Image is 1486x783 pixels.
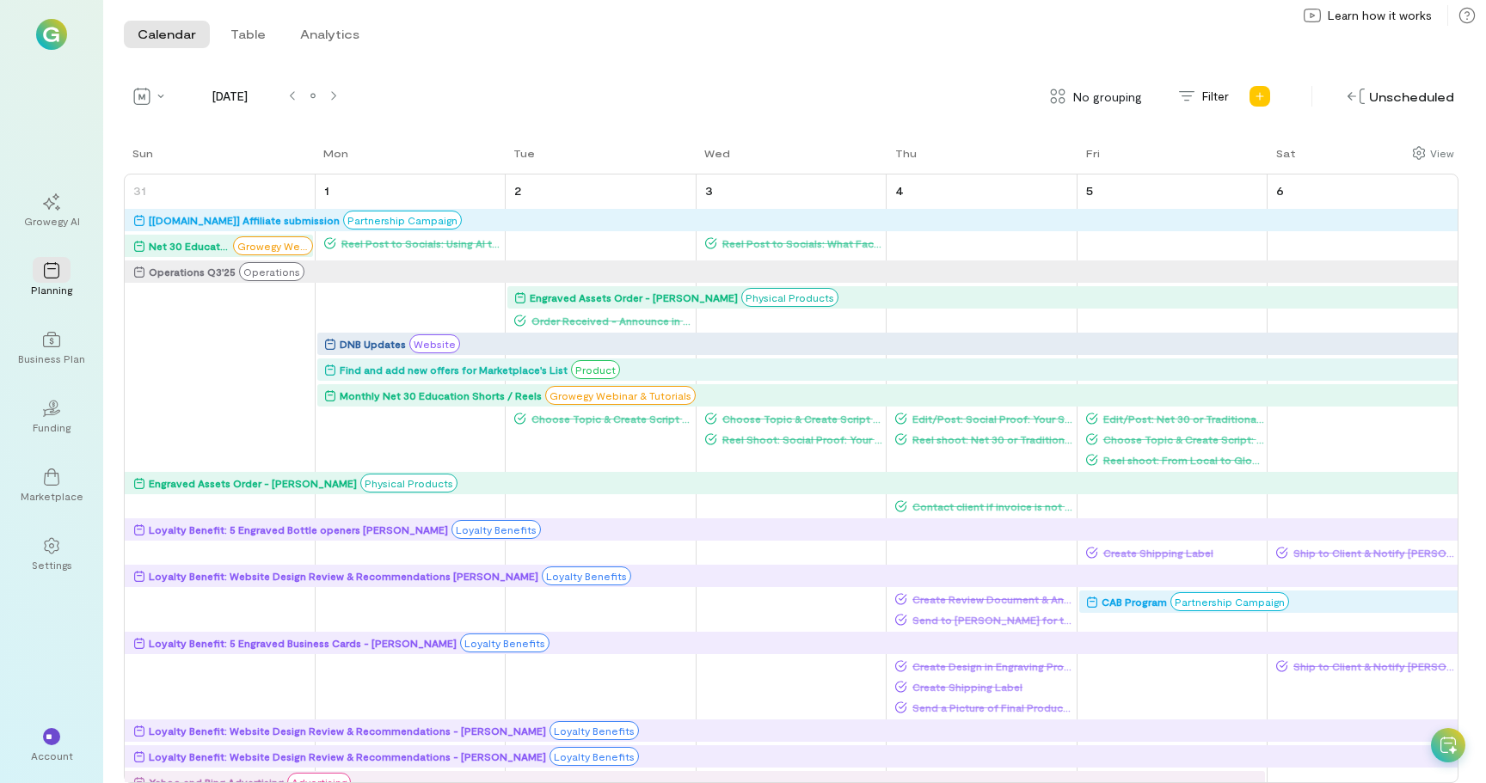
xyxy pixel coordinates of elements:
[1268,144,1299,174] a: Saturday
[1086,146,1100,160] div: Fri
[177,88,282,105] span: [DATE]
[343,211,462,229] div: Partnership Campaign
[21,180,83,242] a: Growegy AI
[409,334,460,353] div: Website
[1098,412,1265,425] span: Edit/Post: Net 30 or Traditional Credit Accounts: What’s Best for Business?
[1170,592,1289,611] div: Partnership Campaign
[21,489,83,503] div: Marketplace
[704,146,730,160] div: Wed
[1273,178,1287,203] a: September 6, 2025
[895,146,917,160] div: Thu
[21,386,83,448] a: Funding
[33,420,71,434] div: Funding
[696,144,734,174] a: Wednesday
[907,432,1074,446] span: Reel shoot: Net 30 or Traditional Credit Accounts: What’s Best for Business?
[340,387,542,404] div: Monthly Net 30 Education Shorts / Reels
[550,747,639,766] div: Loyalty Benefits
[149,567,538,584] div: Loyalty Benefit: Website Design Review & Recommendations [PERSON_NAME]
[545,386,696,405] div: Growegy Webinar & Tutorials
[21,455,83,517] a: Marketplace
[717,432,884,446] span: Reel Shoot: Social Proof: Your Silent Salesperson
[907,412,1074,425] span: Edit/Post: Social Proof: Your Silent Salesperson
[233,236,313,255] div: Growegy Webinar & Tutorials
[550,721,639,740] div: Loyalty Benefits
[1078,144,1103,174] a: Friday
[460,633,550,652] div: Loyalty Benefits
[217,21,279,48] button: Table
[907,680,1074,694] span: Create Shipping Label
[18,352,85,365] div: Business Plan
[542,566,631,585] div: Loyalty Benefits
[1430,145,1454,161] div: View
[1276,146,1296,160] div: Sat
[530,289,738,306] div: Engraved Assets Order - [PERSON_NAME]
[21,248,83,310] a: Planning
[315,144,352,174] a: Monday
[321,178,333,203] a: September 1, 2025
[24,214,80,228] div: Growegy AI
[124,144,157,174] a: Sunday
[1098,453,1265,467] span: Reel shoot: From Local to Global: Social Media Mastery for Small Business Owners
[132,146,153,160] div: Sun
[149,748,546,765] div: Loyalty Benefit: Website Design Review & Recommendations - [PERSON_NAME]
[1328,7,1432,24] span: Learn how it works
[32,558,72,572] div: Settings
[1098,432,1265,446] span: Choose Topic & Create Script: From Local to Global: Social Media Mastery for Small Business Owners
[149,237,230,254] div: Net 30 Education Shorts / Reels
[1408,141,1458,165] div: Show columns
[149,263,236,280] div: Operations Q3'25
[149,521,448,538] div: Loyalty Benefit: 5 Engraved Bottle openers [PERSON_NAME]
[511,178,525,203] a: September 2, 2025
[1073,88,1142,106] span: No grouping
[1202,88,1229,105] span: Filter
[21,317,83,379] a: Business Plan
[149,474,357,492] div: Engraved Assets Order - [PERSON_NAME]
[717,412,884,425] span: Choose Topic & Create Script #15: Net 30 or Traditional Credit Accounts: What’s Best for Business?
[907,499,1074,513] span: Contact client if invoice is not paid - Phone call (Left voicemail)
[323,146,348,160] div: Mon
[907,700,1074,714] span: Send a Picture of Final Product to [PERSON_NAME]
[887,144,920,174] a: Thursday
[526,314,693,327] span: Order Received - Announce in [GEOGRAPHIC_DATA]
[1083,178,1096,203] a: September 5, 2025
[130,178,150,203] a: August 31, 2025
[717,236,884,250] span: Reel Post to Socials: What Factors Influence Your Business Credit Score?
[505,144,538,174] a: Tuesday
[741,288,838,307] div: Physical Products
[571,360,620,379] div: Product
[1246,83,1274,110] div: Add new
[907,659,1074,673] span: Create Design in Engraving Program (will attach any information or designs they provided to this ...
[336,236,503,250] span: Reel Post to Socials: Using AI to Help Keep Your Business Moving Forward
[907,592,1074,606] span: Create Review Document & Analyze
[340,335,406,352] div: DNB Updates
[451,520,541,539] div: Loyalty Benefits
[149,722,546,739] div: Loyalty Benefit: Website Design Review & Recommendations - [PERSON_NAME]
[907,613,1074,627] span: Send to [PERSON_NAME] for the Client
[702,178,716,203] a: September 3, 2025
[340,361,568,378] div: Find and add new offers for Marketplace's List
[892,178,907,203] a: September 4, 2025
[31,749,73,762] div: Account
[1343,83,1458,110] div: Unscheduled
[1102,593,1167,610] div: CAB Program
[149,634,457,651] div: Loyalty Benefit: 5 Engraved Business Cards - [PERSON_NAME]
[1288,659,1456,673] span: Ship to Client & Notify [PERSON_NAME] in [PERSON_NAME]
[21,523,83,585] a: Settings
[286,21,373,48] button: Analytics
[149,211,340,229] div: [[DOMAIN_NAME]] Affiliate submission
[526,412,693,425] span: Choose Topic & Create Script 24: Social Proof: Your Silent Salesperson
[31,283,72,297] div: Planning
[239,262,304,281] div: Operations
[1288,546,1456,560] span: Ship to Client & Notify [PERSON_NAME] in [PERSON_NAME]
[1098,546,1265,560] span: Create Shipping Label
[360,474,457,492] div: Physical Products
[513,146,535,160] div: Tue
[124,21,210,48] button: Calendar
